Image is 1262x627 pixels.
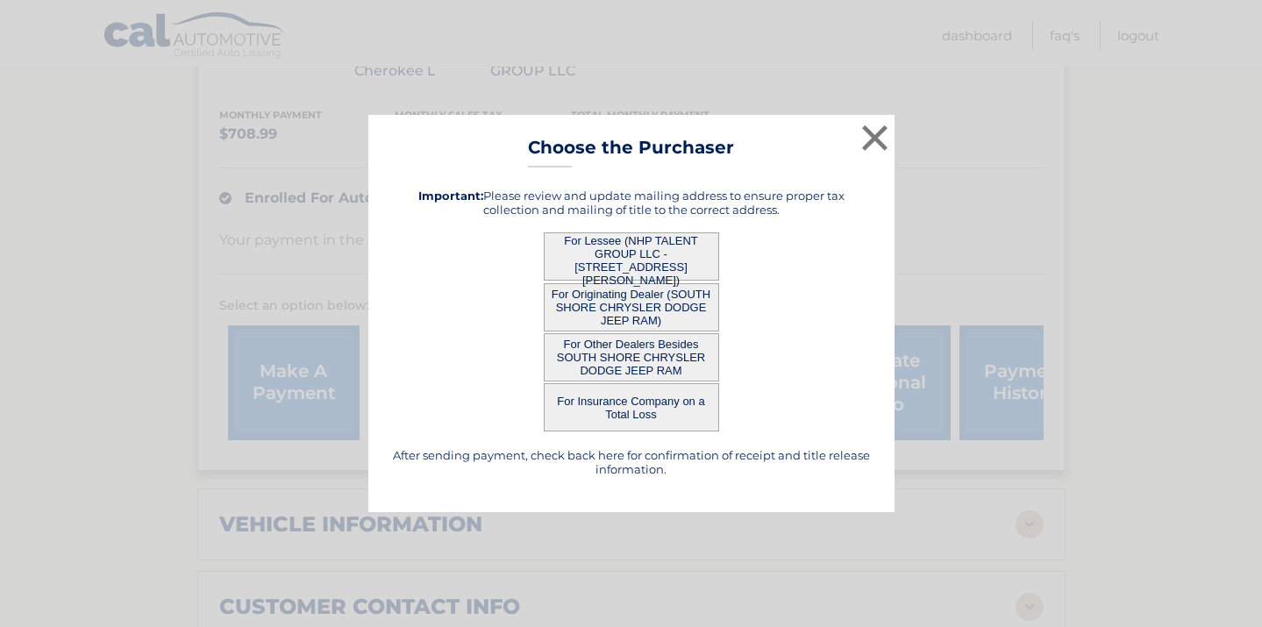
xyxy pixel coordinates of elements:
[544,333,719,381] button: For Other Dealers Besides SOUTH SHORE CHRYSLER DODGE JEEP RAM
[858,120,893,155] button: ×
[544,383,719,431] button: For Insurance Company on a Total Loss
[544,283,719,331] button: For Originating Dealer (SOUTH SHORE CHRYSLER DODGE JEEP RAM)
[544,232,719,281] button: For Lessee (NHP TALENT GROUP LLC - [STREET_ADDRESS][PERSON_NAME])
[528,137,734,167] h3: Choose the Purchaser
[418,189,483,203] strong: Important:
[390,448,873,476] h5: After sending payment, check back here for confirmation of receipt and title release information.
[390,189,873,217] h5: Please review and update mailing address to ensure proper tax collection and mailing of title to ...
